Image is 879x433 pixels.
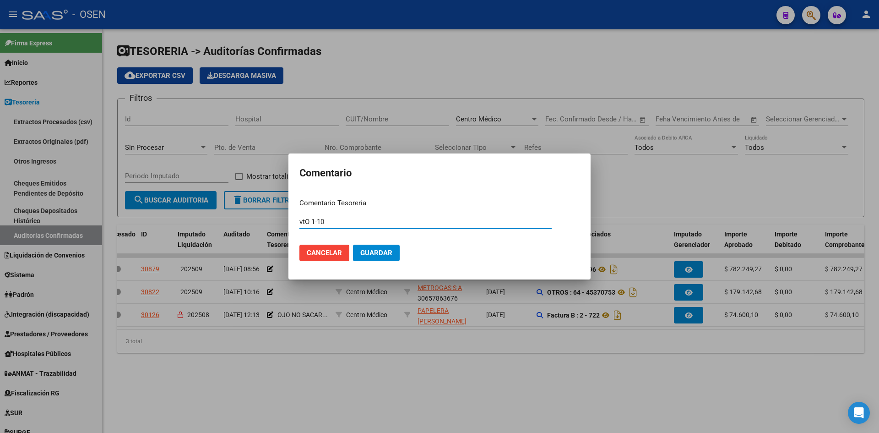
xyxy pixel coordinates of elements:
[299,164,580,182] h2: Comentario
[307,249,342,257] span: Cancelar
[299,245,349,261] button: Cancelar
[353,245,400,261] button: Guardar
[299,198,580,208] p: Comentario Tesoreria
[360,249,392,257] span: Guardar
[848,402,870,424] div: Open Intercom Messenger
